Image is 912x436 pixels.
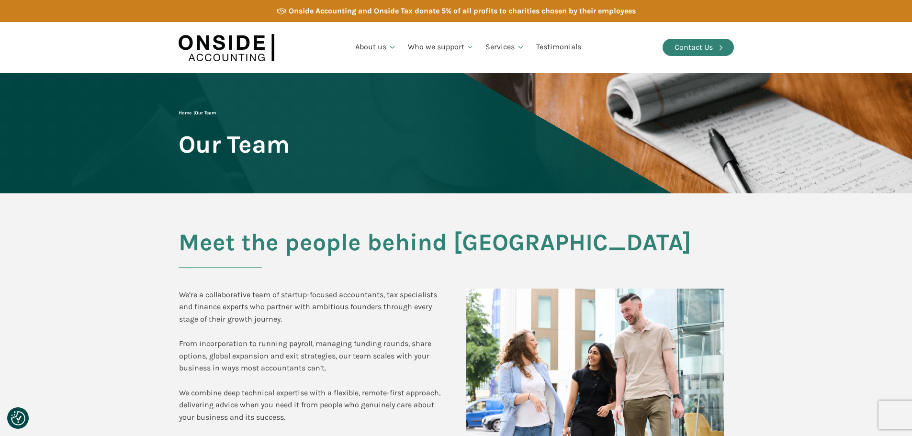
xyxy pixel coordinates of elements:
[402,31,480,64] a: Who we support
[289,5,636,17] div: Onside Accounting and Onside Tax donate 5% of all profits to charities chosen by their employees
[530,31,587,64] a: Testimonials
[480,31,530,64] a: Services
[675,41,713,54] div: Contact Us
[349,31,402,64] a: About us
[195,110,216,116] span: Our Team
[179,131,290,157] span: Our Team
[179,110,191,116] a: Home
[11,411,25,425] img: Revisit consent button
[179,110,216,116] span: |
[179,29,274,66] img: Onside Accounting
[663,39,734,56] a: Contact Us
[179,229,734,268] h2: Meet the people behind [GEOGRAPHIC_DATA]
[11,411,25,425] button: Consent Preferences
